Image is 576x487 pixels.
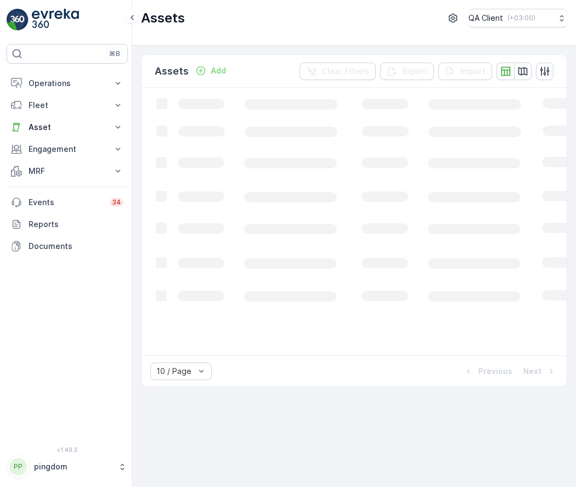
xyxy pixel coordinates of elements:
[141,9,185,27] p: Assets
[29,219,123,230] p: Reports
[7,116,128,138] button: Asset
[7,138,128,160] button: Engagement
[300,63,376,80] button: Clear Filters
[155,64,189,79] p: Assets
[507,14,535,22] p: ( +03:00 )
[34,461,112,472] p: pingdom
[29,166,106,177] p: MRF
[29,100,106,111] p: Fleet
[460,66,485,77] p: Import
[7,72,128,94] button: Operations
[438,63,492,80] button: Import
[380,63,434,80] button: Export
[7,213,128,235] a: Reports
[29,144,106,155] p: Engagement
[7,94,128,116] button: Fleet
[468,9,567,27] button: QA Client(+03:00)
[7,191,128,213] a: Events34
[29,78,106,89] p: Operations
[112,198,121,207] p: 34
[32,9,79,31] img: logo_light-DOdMpM7g.png
[29,197,103,208] p: Events
[7,160,128,182] button: MRF
[462,365,513,378] button: Previous
[523,366,541,377] p: Next
[402,66,427,77] p: Export
[191,64,230,77] button: Add
[211,65,226,76] p: Add
[468,13,503,24] p: QA Client
[7,446,128,453] span: v 1.49.3
[109,49,120,58] p: ⌘B
[7,9,29,31] img: logo
[9,458,27,475] div: PP
[7,455,128,478] button: PPpingdom
[478,366,512,377] p: Previous
[29,241,123,252] p: Documents
[7,235,128,257] a: Documents
[522,365,558,378] button: Next
[321,66,369,77] p: Clear Filters
[29,122,106,133] p: Asset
